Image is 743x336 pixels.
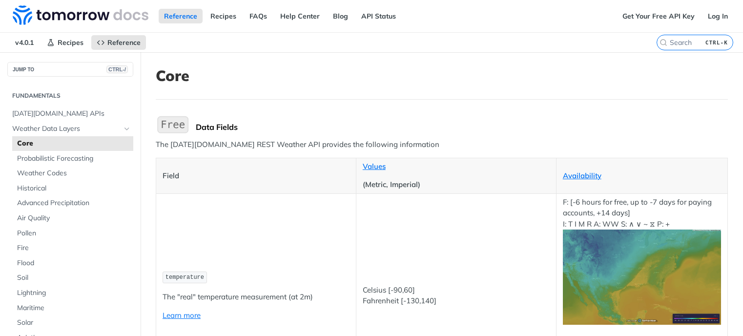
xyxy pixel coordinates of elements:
span: Solar [17,318,131,328]
p: Celsius [-90,60] Fahrenheit [-130,140] [363,285,550,307]
span: Fire [17,243,131,253]
span: Historical [17,184,131,193]
a: Core [12,136,133,151]
a: Solar [12,315,133,330]
a: Get Your Free API Key [617,9,700,23]
p: The [DATE][DOMAIN_NAME] REST Weather API provides the following information [156,139,728,150]
a: [DATE][DOMAIN_NAME] APIs [7,106,133,121]
a: Weather Data LayersHide subpages for Weather Data Layers [7,122,133,136]
a: Recipes [41,35,89,50]
kbd: CTRL-K [703,38,730,47]
span: temperature [165,274,204,281]
span: Weather Data Layers [12,124,121,134]
a: Air Quality [12,211,133,226]
span: Flood [17,258,131,268]
button: JUMP TOCTRL-/ [7,62,133,77]
p: The "real" temperature measurement (at 2m) [163,292,350,303]
span: Air Quality [17,213,131,223]
a: Reference [91,35,146,50]
img: temperature [563,230,721,325]
span: Advanced Precipitation [17,198,131,208]
a: Lightning [12,286,133,300]
a: Reference [159,9,203,23]
p: Field [163,170,350,182]
a: Flood [12,256,133,271]
a: Maritime [12,301,133,315]
span: Core [17,139,131,148]
span: Soil [17,273,131,283]
p: (Metric, Imperial) [363,179,550,190]
svg: Search [660,39,667,46]
span: Weather Codes [17,168,131,178]
p: F: [-6 hours for free, up to -7 days for paying accounts, +14 days] I: T I M R A: WW S: ∧ ∨ ~ ⧖ P: + [563,197,721,325]
a: Weather Codes [12,166,133,181]
a: Soil [12,271,133,285]
span: Reference [107,38,141,47]
span: Expand image [563,272,721,281]
a: FAQs [244,9,272,23]
a: Blog [328,9,353,23]
img: Tomorrow.io Weather API Docs [13,5,148,25]
h1: Core [156,67,728,84]
a: Availability [563,171,601,180]
span: Pollen [17,229,131,238]
h2: Fundamentals [7,91,133,100]
span: Maritime [17,303,131,313]
a: Pollen [12,226,133,241]
a: Historical [12,181,133,196]
a: Learn more [163,311,201,320]
a: Fire [12,241,133,255]
a: Log In [702,9,733,23]
span: [DATE][DOMAIN_NAME] APIs [12,109,131,119]
span: Recipes [58,38,83,47]
a: API Status [356,9,401,23]
a: Recipes [205,9,242,23]
a: Advanced Precipitation [12,196,133,210]
span: Probabilistic Forecasting [17,154,131,164]
span: Lightning [17,288,131,298]
div: Data Fields [196,122,728,132]
a: Probabilistic Forecasting [12,151,133,166]
a: Values [363,162,386,171]
button: Hide subpages for Weather Data Layers [123,125,131,133]
span: v4.0.1 [10,35,39,50]
span: CTRL-/ [106,65,128,73]
a: Help Center [275,9,325,23]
